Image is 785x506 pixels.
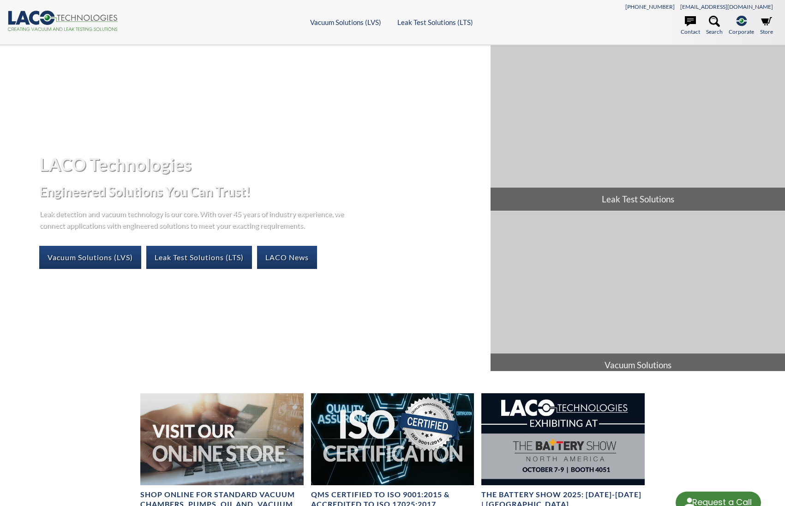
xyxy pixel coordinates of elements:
a: Vacuum Solutions [491,211,785,377]
a: Vacuum Solutions (LVS) [39,246,141,269]
a: Leak Test Solutions [491,45,785,211]
a: [PHONE_NUMBER] [625,3,675,10]
h2: Engineered Solutions You Can Trust! [39,183,483,200]
a: Search [706,16,723,36]
h1: LACO Technologies [39,153,483,176]
a: Vacuum Solutions (LVS) [310,18,381,26]
a: Leak Test Solutions (LTS) [146,246,252,269]
span: Corporate [729,27,754,36]
a: [EMAIL_ADDRESS][DOMAIN_NAME] [680,3,773,10]
a: Leak Test Solutions (LTS) [397,18,473,26]
a: LACO News [257,246,317,269]
a: Contact [681,16,700,36]
a: Store [760,16,773,36]
p: Leak detection and vacuum technology is our core. With over 45 years of industry experience, we c... [39,207,348,231]
span: Vacuum Solutions [491,354,785,377]
span: Leak Test Solutions [491,188,785,211]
